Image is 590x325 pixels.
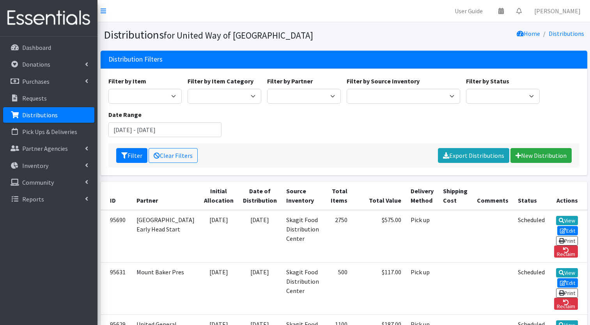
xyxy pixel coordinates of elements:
a: Distributions [3,107,94,123]
label: Filter by Partner [267,76,313,86]
p: Donations [22,60,50,68]
a: Community [3,175,94,190]
a: View [556,216,578,225]
a: Export Distributions [438,148,509,163]
th: Status [513,182,549,210]
td: [DATE] [238,262,282,314]
th: Comments [472,182,513,210]
th: Source Inventory [282,182,324,210]
small: for United Way of [GEOGRAPHIC_DATA] [164,30,313,41]
a: User Guide [448,3,489,19]
td: Skagit Food Distribution Center [282,262,324,314]
th: Partner [132,182,199,210]
td: $117.00 [352,262,406,314]
p: Reports [22,195,44,203]
a: [PERSON_NAME] [528,3,587,19]
p: Purchases [22,78,50,85]
a: Distributions [549,30,584,37]
a: View [556,268,578,277]
label: Filter by Item [108,76,146,86]
a: New Distribution [510,148,572,163]
th: Actions [549,182,588,210]
a: Reports [3,191,94,207]
th: Delivery Method [406,182,438,210]
p: Partner Agencies [22,145,68,152]
a: Reclaim [554,246,578,258]
a: Donations [3,57,94,72]
img: HumanEssentials [3,5,94,31]
td: [DATE] [238,210,282,263]
p: Dashboard [22,44,51,51]
a: Inventory [3,158,94,173]
a: Home [517,30,540,37]
td: [DATE] [199,210,238,263]
th: Date of Distribution [238,182,282,210]
a: Partner Agencies [3,141,94,156]
td: Mount Baker Pres [132,262,199,314]
td: [DATE] [199,262,238,314]
th: Total Items [324,182,352,210]
a: Pick Ups & Deliveries [3,124,94,140]
a: Print [556,236,578,246]
h1: Distributions [104,28,341,42]
td: Skagit Food Distribution Center [282,210,324,263]
td: 500 [324,262,352,314]
p: Distributions [22,111,58,119]
label: Date Range [108,110,142,119]
a: Clear Filters [149,148,198,163]
th: Initial Allocation [199,182,238,210]
a: Print [556,288,578,298]
td: Scheduled [513,210,549,263]
label: Filter by Item Category [188,76,253,86]
p: Inventory [22,162,48,170]
label: Filter by Source Inventory [347,76,420,86]
a: Edit [557,226,578,235]
a: Purchases [3,74,94,89]
a: Edit [557,278,578,288]
a: Dashboard [3,40,94,55]
p: Pick Ups & Deliveries [22,128,77,136]
button: Filter [116,148,147,163]
td: 2750 [324,210,352,263]
td: Pick up [406,262,438,314]
td: $575.00 [352,210,406,263]
td: Pick up [406,210,438,263]
th: Shipping Cost [438,182,472,210]
th: ID [101,182,132,210]
p: Community [22,178,54,186]
td: Scheduled [513,262,549,314]
td: 95631 [101,262,132,314]
th: Total Value [352,182,406,210]
label: Filter by Status [466,76,509,86]
td: 95690 [101,210,132,263]
a: Requests [3,90,94,106]
p: Requests [22,94,47,102]
h3: Distribution Filters [108,55,163,64]
input: January 1, 2011 - December 31, 2011 [108,122,222,137]
a: Reclaim [554,298,578,310]
td: [GEOGRAPHIC_DATA] Early Head Start [132,210,199,263]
